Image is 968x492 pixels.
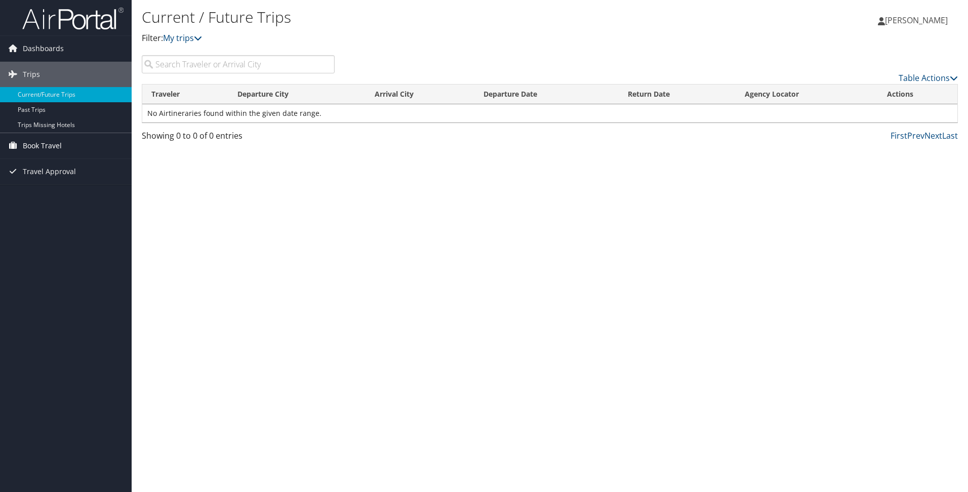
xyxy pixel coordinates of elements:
span: Travel Approval [23,159,76,184]
th: Agency Locator: activate to sort column ascending [736,85,878,104]
td: No Airtineraries found within the given date range. [142,104,957,122]
img: airportal-logo.png [22,7,124,30]
a: Table Actions [899,72,958,84]
a: Prev [907,130,924,141]
span: Book Travel [23,133,62,158]
th: Departure City: activate to sort column ascending [228,85,366,104]
th: Actions [878,85,957,104]
input: Search Traveler or Arrival City [142,55,335,73]
a: My trips [163,32,202,44]
a: [PERSON_NAME] [878,5,958,35]
p: Filter: [142,32,686,45]
a: First [891,130,907,141]
span: Trips [23,62,40,87]
th: Arrival City: activate to sort column ascending [366,85,474,104]
a: Last [942,130,958,141]
th: Return Date: activate to sort column ascending [619,85,736,104]
th: Traveler: activate to sort column ascending [142,85,228,104]
th: Departure Date: activate to sort column descending [474,85,618,104]
h1: Current / Future Trips [142,7,686,28]
a: Next [924,130,942,141]
div: Showing 0 to 0 of 0 entries [142,130,335,147]
span: [PERSON_NAME] [885,15,948,26]
span: Dashboards [23,36,64,61]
